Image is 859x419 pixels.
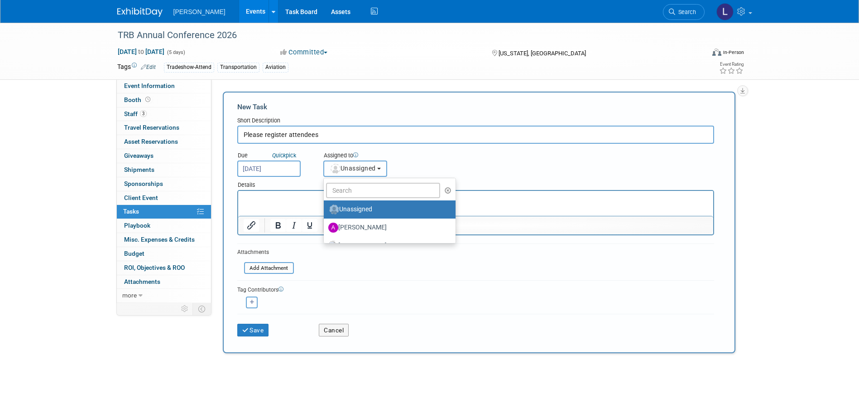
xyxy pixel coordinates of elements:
[663,4,705,20] a: Search
[173,8,226,15] span: [PERSON_NAME]
[675,9,696,15] span: Search
[237,151,310,161] div: Due
[124,152,154,159] span: Giveaways
[124,110,147,117] span: Staff
[115,27,691,44] div: TRB Annual Conference 2026
[117,121,211,135] a: Travel Reservations
[164,63,214,72] div: Tradeshow-Attend
[237,248,294,256] div: Attachments
[124,278,160,285] span: Attachments
[238,191,713,216] iframe: Rich Text Area
[651,47,744,61] div: Event Format
[117,62,156,73] td: Tags
[237,177,714,190] div: Details
[192,303,211,315] td: Toggle Event Tabs
[117,191,211,205] a: Client Event
[302,219,317,232] button: Underline
[124,236,195,243] span: Misc. Expenses & Credits
[117,275,211,289] a: Attachments
[123,208,139,215] span: Tasks
[499,50,586,57] span: [US_STATE], [GEOGRAPHIC_DATA]
[217,63,259,72] div: Transportation
[330,165,376,172] span: Unassigned
[117,8,163,17] img: ExhibitDay
[237,161,301,177] input: Due Date
[719,62,744,67] div: Event Rating
[117,135,211,149] a: Asset Reservations
[144,96,152,103] span: Booth not reserved yet
[117,233,211,247] a: Misc. Expenses & Credits
[124,96,152,103] span: Booth
[122,292,137,299] span: more
[124,124,179,131] span: Travel Reservations
[124,138,178,145] span: Asset Reservations
[277,48,331,57] button: Committed
[319,324,349,336] button: Cancel
[237,126,714,144] input: Name of task or a short description
[117,289,211,302] a: more
[117,79,211,93] a: Event Information
[124,264,185,271] span: ROI, Objectives & ROO
[124,194,158,201] span: Client Event
[137,48,145,55] span: to
[328,239,446,253] label: [PERSON_NAME]
[124,222,150,229] span: Playbook
[117,93,211,107] a: Booth
[117,163,211,177] a: Shipments
[124,82,175,89] span: Event Information
[124,250,144,257] span: Budget
[286,219,302,232] button: Italic
[117,219,211,233] a: Playbook
[244,219,259,232] button: Insert/edit link
[141,64,156,70] a: Edit
[166,49,185,55] span: (5 days)
[117,107,211,121] a: Staff3
[237,117,714,126] div: Short Description
[272,152,286,159] i: Quick
[723,49,744,56] div: In-Person
[323,161,388,177] button: Unassigned
[237,102,714,112] div: New Task
[716,3,734,20] img: Latice Spann
[237,284,714,294] div: Tag Contributors
[117,48,165,56] span: [DATE] [DATE]
[270,219,286,232] button: Bold
[328,202,446,217] label: Unassigned
[323,151,432,161] div: Assigned to
[117,261,211,275] a: ROI, Objectives & ROO
[328,220,446,235] label: [PERSON_NAME]
[177,303,193,315] td: Personalize Event Tab Strip
[712,49,721,56] img: Format-Inperson.png
[237,324,269,336] button: Save
[140,110,147,117] span: 3
[263,63,288,72] div: Aviation
[117,149,211,163] a: Giveaways
[117,177,211,191] a: Sponsorships
[329,205,339,214] img: Unassigned-User-Icon.png
[117,205,211,219] a: Tasks
[117,247,211,261] a: Budget
[124,180,163,187] span: Sponsorships
[270,151,298,159] a: Quickpick
[328,223,338,233] img: A.jpg
[124,166,154,173] span: Shipments
[326,183,441,198] input: Search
